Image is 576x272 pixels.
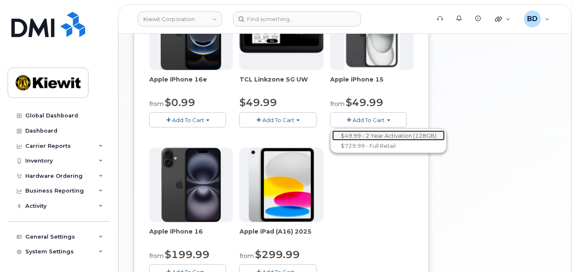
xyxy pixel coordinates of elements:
img: iphone_16_plus.png [161,148,221,222]
small: from [149,252,164,260]
div: Apple iPhone 16e [149,75,233,92]
div: Apple iPhone 16 [149,227,233,244]
span: $0.99 [165,96,195,109]
span: $49.99 [240,96,277,109]
small: from [330,100,345,108]
div: Apple iPad (A16) 2025 [240,227,323,244]
a: $729.99 - Full Retail [332,141,445,151]
div: Apple iPhone 15 [330,75,414,92]
small: from [149,100,164,108]
button: Add To Cart [240,112,316,127]
span: $199.99 [165,248,210,261]
div: Barbara Dye [518,11,556,27]
span: Add To Cart [262,117,294,123]
div: TCL Linkzone 5G UW [240,75,323,92]
a: $49.99 - 2 Year Activation (128GB) [332,131,445,141]
button: Add To Cart [330,112,407,127]
span: $49.99 [346,96,383,109]
button: Add To Cart [149,112,226,127]
input: Find something... [233,11,361,27]
span: $299.99 [255,248,300,261]
img: ipad_11.png [249,148,314,222]
div: Quicklinks [489,11,517,27]
iframe: Messenger Launcher [539,235,570,266]
span: BD [527,14,538,24]
span: Add To Cart [172,117,204,123]
a: Kiewit Corporation [138,11,222,27]
span: Add To Cart [353,117,385,123]
small: from [240,252,254,260]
